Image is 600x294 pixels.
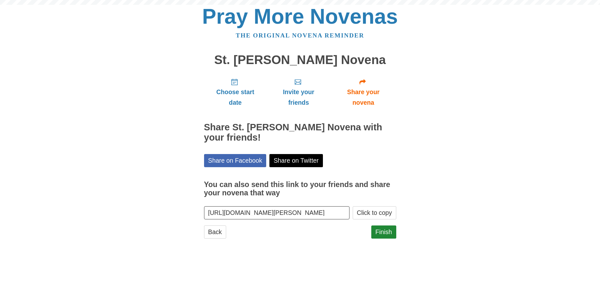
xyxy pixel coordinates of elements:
[204,181,396,197] h3: You can also send this link to your friends and share your novena that way
[204,225,226,239] a: Back
[202,4,398,28] a: Pray More Novenas
[353,206,396,219] button: Click to copy
[204,73,267,111] a: Choose start date
[204,53,396,67] h1: St. [PERSON_NAME] Novena
[204,154,267,167] a: Share on Facebook
[267,73,330,111] a: Invite your friends
[236,32,364,39] a: The original novena reminder
[273,87,324,108] span: Invite your friends
[337,87,390,108] span: Share your novena
[371,225,396,239] a: Finish
[269,154,323,167] a: Share on Twitter
[331,73,396,111] a: Share your novena
[204,122,396,143] h2: Share St. [PERSON_NAME] Novena with your friends!
[210,87,260,108] span: Choose start date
